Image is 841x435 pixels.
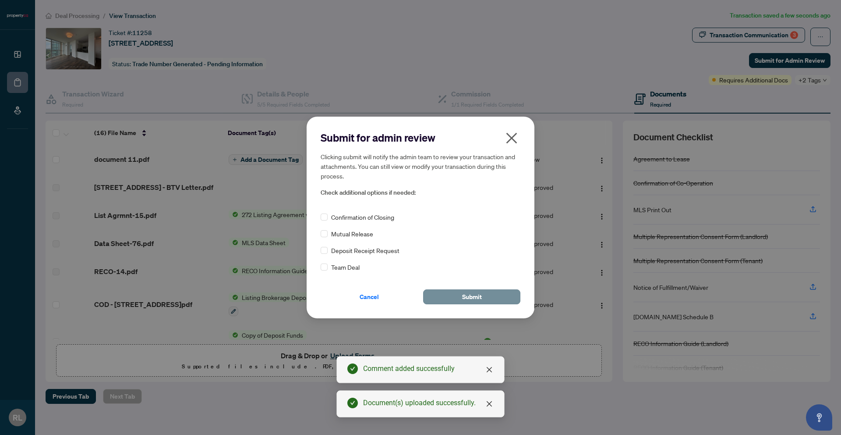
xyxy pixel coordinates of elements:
a: Close [484,365,494,374]
h5: Clicking submit will notify the admin team to review your transaction and attachments. You can st... [321,152,520,181]
button: Open asap [806,404,832,431]
span: Submit [462,290,482,304]
span: Deposit Receipt Request [331,246,399,255]
div: Comment added successfully [363,364,494,374]
button: Cancel [321,289,418,304]
span: close [486,366,493,373]
button: Submit [423,289,520,304]
span: Confirmation of Closing [331,212,394,222]
span: Mutual Release [331,229,373,239]
span: Cancel [360,290,379,304]
span: check-circle [347,364,358,374]
span: close [505,131,519,145]
span: check-circle [347,398,358,408]
h2: Submit for admin review [321,131,520,145]
a: Close [484,399,494,409]
span: Check additional options if needed: [321,188,520,198]
span: Team Deal [331,262,360,272]
span: close [486,400,493,407]
div: Document(s) uploaded successfully. [363,398,494,408]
